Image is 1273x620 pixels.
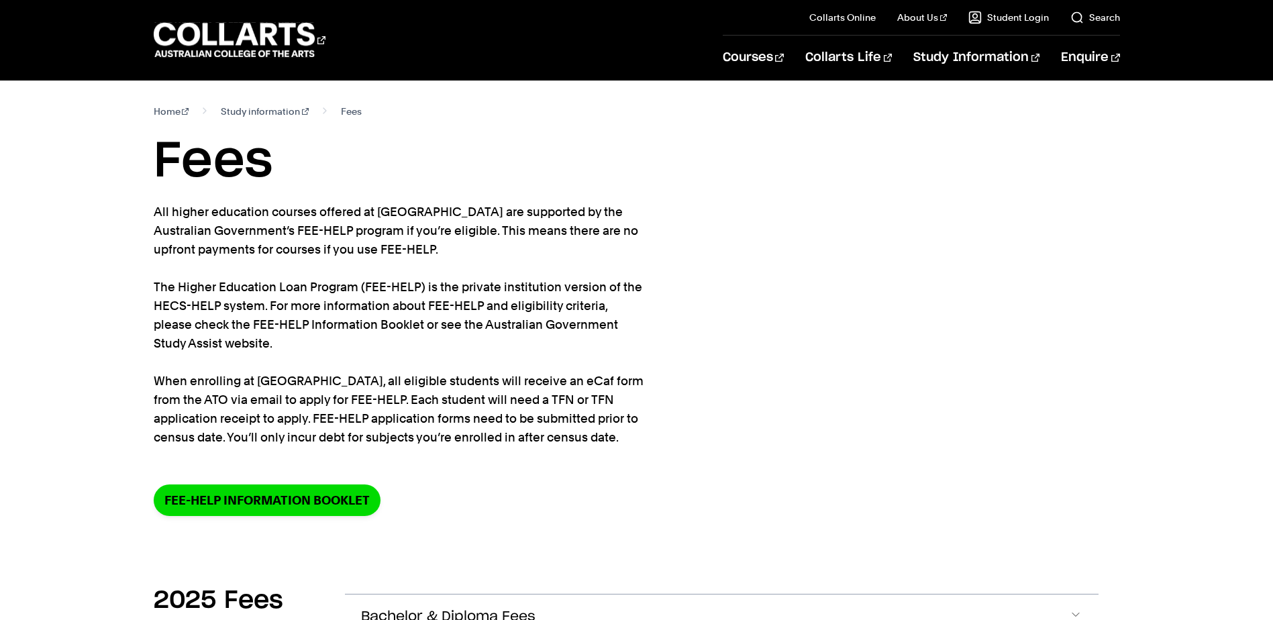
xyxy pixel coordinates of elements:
[809,11,876,24] a: Collarts Online
[913,36,1039,80] a: Study Information
[154,102,189,121] a: Home
[154,203,644,447] p: All higher education courses offered at [GEOGRAPHIC_DATA] are supported by the Australian Governm...
[221,102,309,121] a: Study information
[723,36,784,80] a: Courses
[154,132,1120,192] h1: Fees
[968,11,1049,24] a: Student Login
[154,484,380,516] a: FEE-HELP information booklet
[805,36,892,80] a: Collarts Life
[341,102,362,121] span: Fees
[154,21,325,59] div: Go to homepage
[1070,11,1120,24] a: Search
[1061,36,1119,80] a: Enquire
[154,586,283,615] h2: 2025 Fees
[897,11,947,24] a: About Us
